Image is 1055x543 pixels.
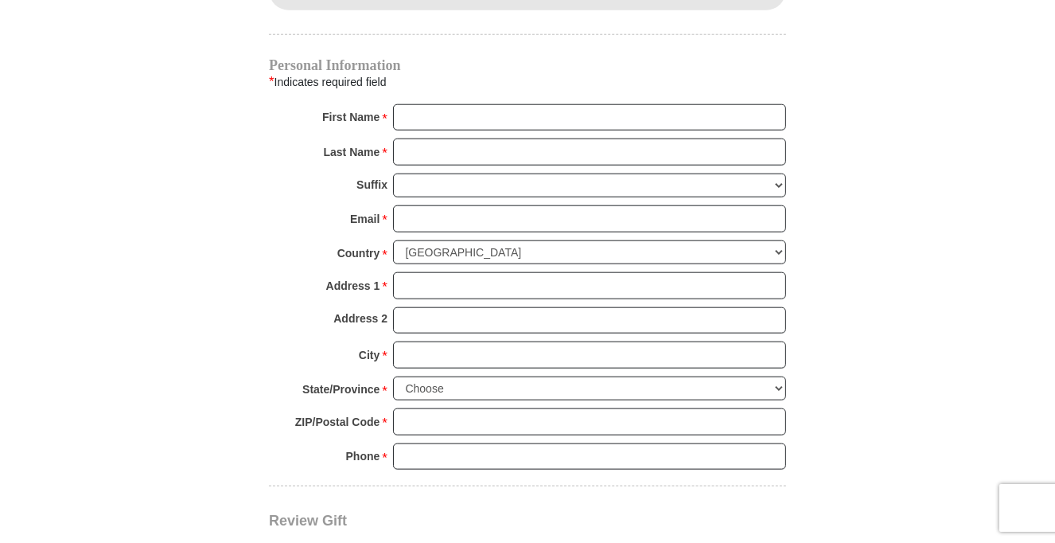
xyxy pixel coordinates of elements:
[295,411,380,433] strong: ZIP/Postal Code
[337,242,380,264] strong: Country
[269,59,786,72] h4: Personal Information
[350,208,380,230] strong: Email
[322,106,380,128] strong: First Name
[324,141,380,163] strong: Last Name
[346,445,380,467] strong: Phone
[359,344,380,366] strong: City
[333,307,387,330] strong: Address 2
[356,174,387,196] strong: Suffix
[269,513,347,529] span: Review Gift
[269,72,786,92] div: Indicates required field
[302,378,380,400] strong: State/Province
[326,275,380,297] strong: Address 1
